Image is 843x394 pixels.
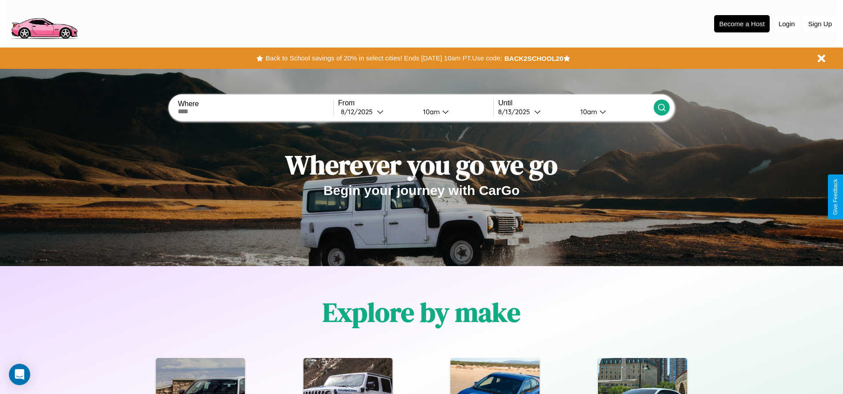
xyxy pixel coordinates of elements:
[832,179,839,215] div: Give Feedback
[178,100,333,108] label: Where
[416,107,494,116] button: 10am
[774,16,799,32] button: Login
[504,55,563,62] b: BACK2SCHOOL20
[338,107,416,116] button: 8/12/2025
[263,52,504,64] button: Back to School savings of 20% in select cities! Ends [DATE] 10am PT.Use code:
[714,15,770,32] button: Become a Host
[573,107,654,116] button: 10am
[338,99,493,107] label: From
[498,107,534,116] div: 8 / 13 / 2025
[804,16,836,32] button: Sign Up
[7,4,81,41] img: logo
[419,107,442,116] div: 10am
[576,107,599,116] div: 10am
[9,364,30,385] div: Open Intercom Messenger
[498,99,653,107] label: Until
[341,107,377,116] div: 8 / 12 / 2025
[323,294,520,330] h1: Explore by make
